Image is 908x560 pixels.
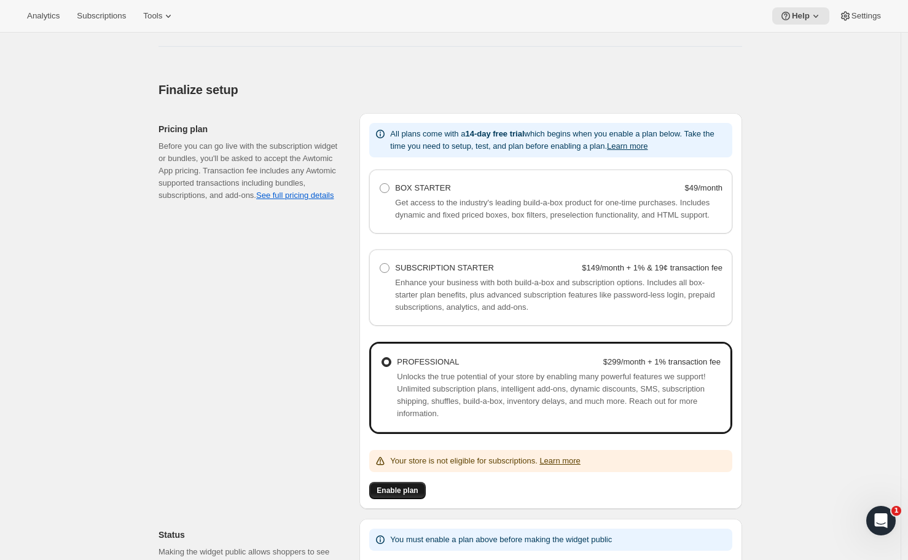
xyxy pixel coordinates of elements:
[395,263,494,272] span: SUBSCRIPTION STARTER
[256,191,334,200] a: See full pricing details
[395,278,714,312] span: Enhance your business with both build-a-box and subscription options. Includes all box-starter pl...
[866,506,896,535] iframe: Intercom live chat
[395,198,710,219] span: Get access to the industry's leading build-a-box product for one-time purchases. Includes dynamic...
[891,506,901,516] span: 1
[27,11,60,21] span: Analytics
[832,7,888,25] button: Settings
[603,357,721,366] strong: $299/month + 1% transaction fee
[772,7,829,25] button: Help
[792,11,810,21] span: Help
[69,7,133,25] button: Subscriptions
[465,129,524,138] b: 14-day free trial
[582,263,722,272] strong: $149/month + 1% & 19¢ transaction fee
[607,141,648,151] button: Learn more
[143,11,162,21] span: Tools
[397,372,705,418] span: Unlocks the true potential of your store by enabling many powerful features we support! Unlimited...
[377,486,418,495] span: Enable plan
[159,529,340,541] h2: Status
[390,534,612,546] p: You must enable a plan above before making the widget public
[159,123,340,135] h2: Pricing plan
[395,183,451,192] span: BOX STARTER
[539,456,580,465] a: Learn more
[390,128,727,152] p: All plans come with a which begins when you enable a plan below. Take the time you need to setup,...
[20,7,67,25] button: Analytics
[77,11,126,21] span: Subscriptions
[390,455,581,467] p: Your store is not eligible for subscriptions.
[397,357,459,366] span: PROFESSIONAL
[369,482,425,499] button: Enable plan
[685,183,722,192] strong: $49/month
[851,11,881,21] span: Settings
[159,140,340,202] div: Before you can go live with the subscription widget or bundles, you'll be asked to accept the Awt...
[136,7,182,25] button: Tools
[159,83,238,97] span: Finalize setup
